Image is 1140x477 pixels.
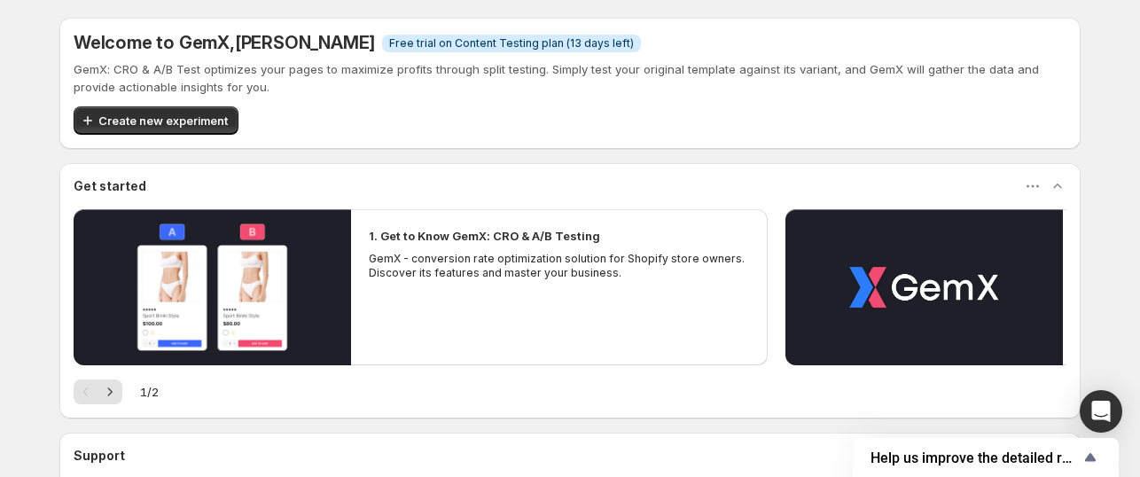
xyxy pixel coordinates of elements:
span: Help us improve the detailed report for A/B campaigns [871,450,1080,466]
button: Next [98,379,122,404]
h3: Get started [74,177,146,195]
nav: Pagination [74,379,122,404]
button: Play video [74,209,351,365]
button: Create new experiment [74,106,238,135]
span: Free trial on Content Testing plan (13 days left) [389,36,634,51]
span: 1 / 2 [140,383,159,401]
button: Show survey - Help us improve the detailed report for A/B campaigns [871,447,1101,468]
h2: 1. Get to Know GemX: CRO & A/B Testing [369,227,600,245]
h5: Welcome to GemX [74,32,375,53]
span: , [PERSON_NAME] [230,32,375,53]
div: Open Intercom Messenger [1080,390,1122,433]
p: GemX: CRO & A/B Test optimizes your pages to maximize profits through split testing. Simply test ... [74,60,1066,96]
h3: Support [74,447,125,465]
button: Play video [785,209,1063,365]
p: GemX - conversion rate optimization solution for Shopify store owners. Discover its features and ... [369,252,750,280]
span: Create new experiment [98,112,228,129]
